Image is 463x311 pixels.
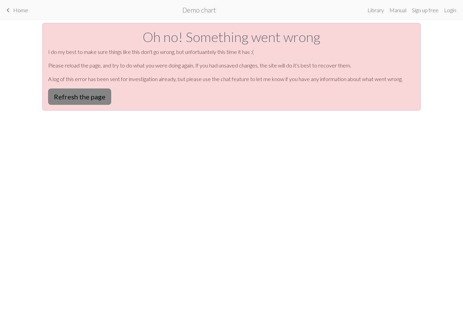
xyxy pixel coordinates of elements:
p: Please reload the page, and try to do what you were doing again. If you had unsaved changes, the ... [48,61,415,70]
h2: Demo chart [182,6,216,14]
a: Login [441,3,459,17]
h1: Oh no! Something went wrong [48,29,415,45]
p: A log of this error has been sent for investigation already, but please use the chat feature to l... [48,75,415,83]
button: Refresh the page [48,89,111,105]
p: I do my best to make sure things like this don't go wrong, but unfortuantely this time it has :( [48,48,415,56]
a: Library [365,3,387,17]
span: Home [13,7,28,13]
a: Home [4,4,28,16]
a: Manual [387,3,409,17]
a: Sign up free [409,3,441,17]
span: keyboard_arrow_left [4,5,12,15]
